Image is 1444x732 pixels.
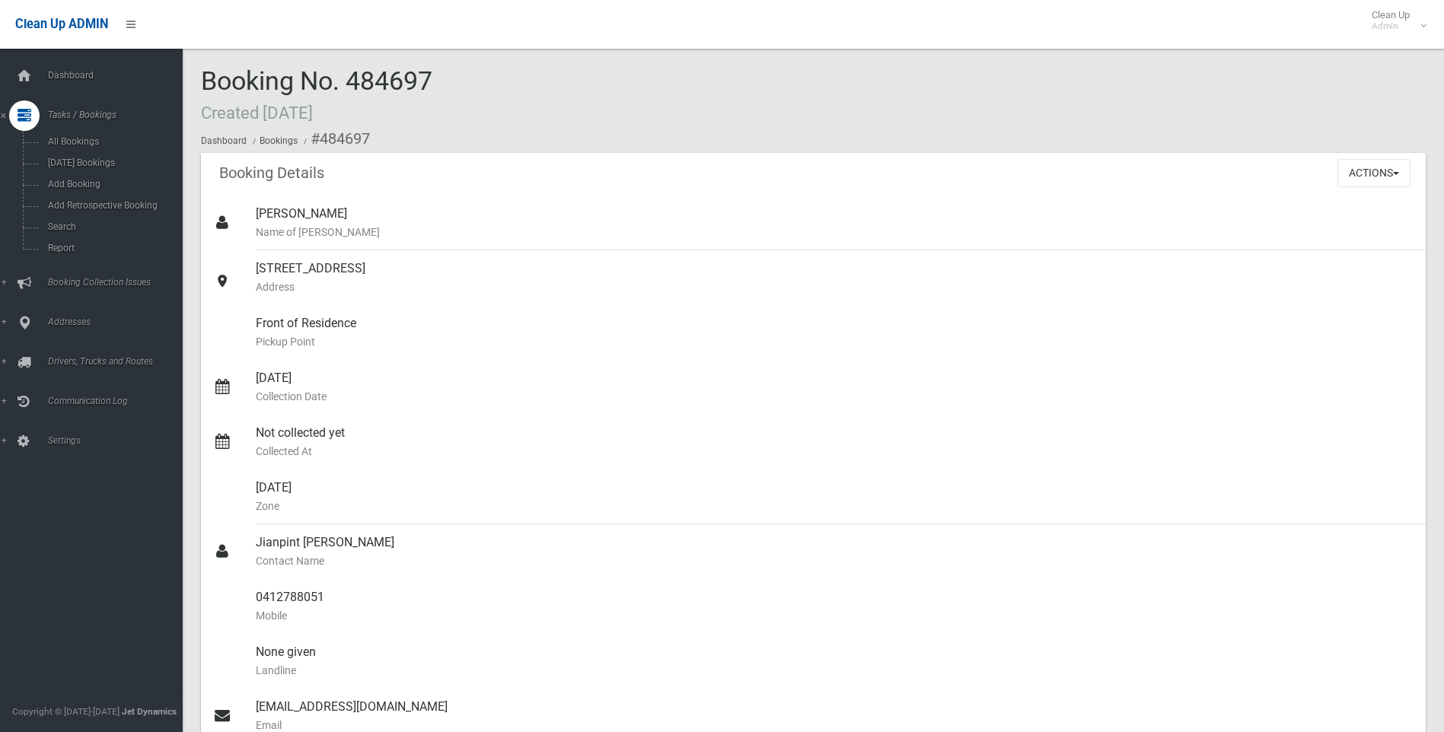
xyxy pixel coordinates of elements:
[256,634,1414,689] div: None given
[43,396,194,406] span: Communication Log
[256,469,1414,524] div: [DATE]
[43,136,181,147] span: All Bookings
[256,415,1414,469] div: Not collected yet
[43,277,194,288] span: Booking Collection Issues
[256,579,1414,634] div: 0412788051
[260,135,298,146] a: Bookings
[256,442,1414,460] small: Collected At
[43,221,181,232] span: Search
[256,278,1414,296] small: Address
[43,158,181,168] span: [DATE] Bookings
[201,135,247,146] a: Dashboard
[43,200,181,211] span: Add Retrospective Booking
[256,333,1414,351] small: Pickup Point
[43,435,194,446] span: Settings
[1364,9,1425,32] span: Clean Up
[201,65,432,125] span: Booking No. 484697
[256,250,1414,305] div: [STREET_ADDRESS]
[300,125,370,153] li: #484697
[1372,21,1410,32] small: Admin
[256,305,1414,360] div: Front of Residence
[256,497,1414,515] small: Zone
[15,17,108,31] span: Clean Up ADMIN
[256,606,1414,625] small: Mobile
[43,317,194,327] span: Addresses
[256,360,1414,415] div: [DATE]
[256,223,1414,241] small: Name of [PERSON_NAME]
[1337,159,1411,187] button: Actions
[256,196,1414,250] div: [PERSON_NAME]
[256,661,1414,679] small: Landline
[201,103,313,123] small: Created [DATE]
[122,706,177,717] strong: Jet Dynamics
[256,387,1414,406] small: Collection Date
[43,179,181,189] span: Add Booking
[201,158,343,188] header: Booking Details
[43,70,194,81] span: Dashboard
[256,524,1414,579] div: Jianpint [PERSON_NAME]
[43,110,194,120] span: Tasks / Bookings
[43,243,181,253] span: Report
[12,706,120,717] span: Copyright © [DATE]-[DATE]
[256,552,1414,570] small: Contact Name
[43,356,194,367] span: Drivers, Trucks and Routes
